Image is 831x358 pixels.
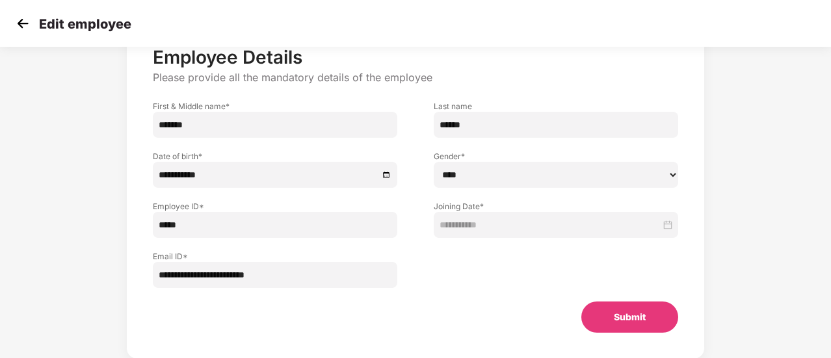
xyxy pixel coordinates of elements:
label: First & Middle name [153,101,397,112]
img: svg+xml;base64,PHN2ZyB4bWxucz0iaHR0cDovL3d3dy53My5vcmcvMjAwMC9zdmciIHdpZHRoPSIzMCIgaGVpZ2h0PSIzMC... [13,14,33,33]
label: Employee ID [153,201,397,212]
p: Employee Details [153,46,678,68]
p: Please provide all the mandatory details of the employee [153,71,678,84]
label: Date of birth [153,151,397,162]
label: Last name [434,101,678,112]
button: Submit [581,301,678,333]
label: Joining Date [434,201,678,212]
p: Edit employee [39,16,131,32]
label: Gender [434,151,678,162]
label: Email ID [153,251,397,262]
